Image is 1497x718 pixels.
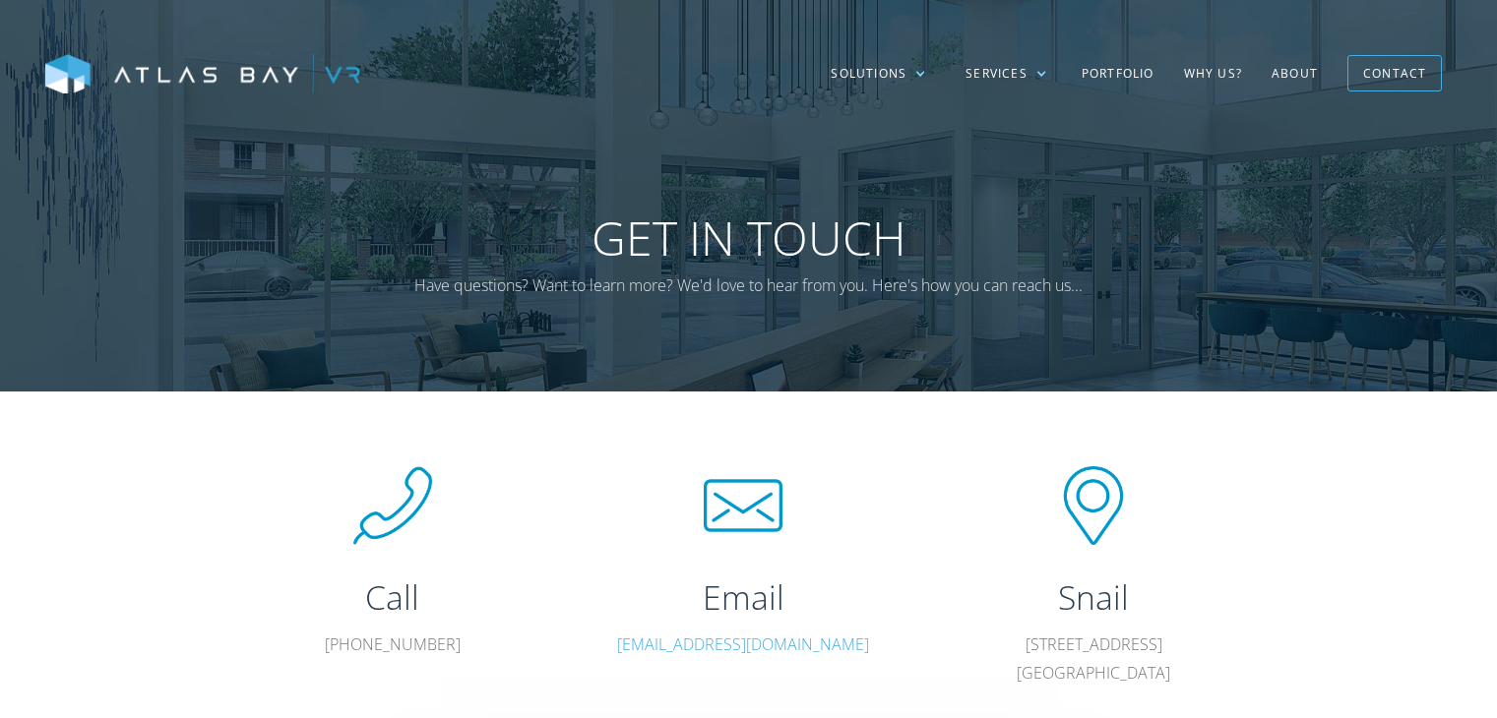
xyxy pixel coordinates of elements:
div: Services [946,45,1067,102]
p: [STREET_ADDRESS] [GEOGRAPHIC_DATA] [961,630,1226,688]
a: Why US? [1169,45,1257,102]
a: Portfolio [1067,45,1169,102]
div: Services [966,65,1028,83]
div: Solutions [811,45,946,102]
a: Contact [1347,55,1442,91]
a: [EMAIL_ADDRESS][DOMAIN_NAME] [617,633,869,655]
h2: Call [260,574,526,621]
h1: Get In Touch [405,209,1093,267]
h2: Email [610,574,876,621]
div: Contact [1363,58,1426,89]
p: [PHONE_NUMBER] [260,630,526,659]
p: Have questions? Want to learn more? We'd love to hear from you. Here's how you can reach us... [405,271,1093,300]
h2: Snail [961,574,1226,621]
a: About [1257,45,1333,102]
img: Atlas Bay VR Logo [45,54,360,95]
div: Solutions [831,65,906,83]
